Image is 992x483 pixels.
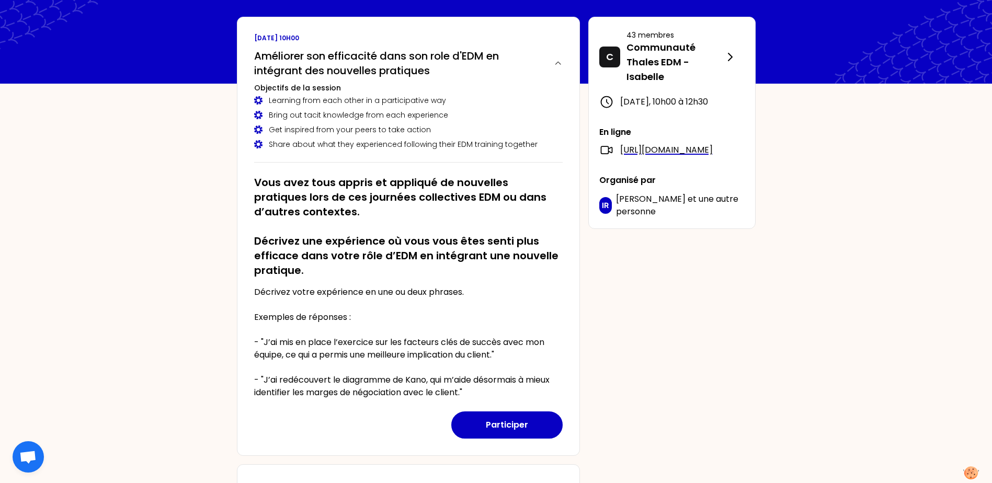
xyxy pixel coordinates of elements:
[254,286,563,399] p: Décrivez votre expérience en une ou deux phrases. Exemples de réponses : - "J’ai mis en place l’e...
[626,40,724,84] p: Communauté Thales EDM - Isabelle
[599,95,745,109] div: [DATE] , 10h00 à 12h30
[599,126,745,139] p: En ligne
[620,144,713,156] a: [URL][DOMAIN_NAME]
[616,193,738,217] span: une autre personne
[616,193,686,205] span: [PERSON_NAME]
[254,34,563,42] p: [DATE] 10h00
[606,50,613,64] p: C
[254,49,545,78] h2: Améliorer son efficacité dans son role d'EDM en intégrant des nouvelles pratiques
[13,441,44,473] div: Ouvrir le chat
[254,139,563,149] div: Share about what they experienced following their EDM training together
[254,49,563,78] button: Améliorer son efficacité dans son role d'EDM en intégrant des nouvelles pratiques
[254,110,563,120] div: Bring out tacit knowledge from each experience
[254,83,563,93] h3: Objectifs de la session
[254,124,563,135] div: Get inspired from your peers to take action
[599,174,745,187] p: Organisé par
[602,200,609,211] p: IR
[254,95,563,106] div: Learning from each other in a participative way
[626,30,724,40] p: 43 membres
[451,411,563,439] button: Participer
[616,193,744,218] p: et
[254,175,563,278] h2: Vous avez tous appris et appliqué de nouvelles pratiques lors de ces journées collectives EDM ou ...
